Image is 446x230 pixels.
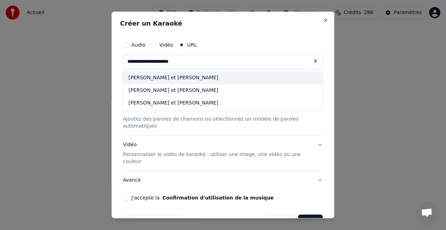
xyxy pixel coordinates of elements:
label: J'accepte la [132,195,274,200]
label: Vidéo [159,42,173,47]
p: Ajoutez des paroles de chansons ou sélectionnez un modèle de paroles automatiques [123,116,312,130]
span: Cela utilisera 5 crédits [135,218,182,224]
button: Avancé [123,171,323,189]
button: J'accepte la [163,195,274,200]
div: [PERSON_NAME] et [PERSON_NAME] [123,97,323,109]
div: Vidéo [123,141,312,165]
p: Personnaliser le vidéo de karaoké : utiliser une image, une vidéo ou une couleur [123,151,312,165]
div: [PERSON_NAME] et [PERSON_NAME] [123,84,323,97]
h2: Créer un Karaoké [120,20,326,27]
div: Paroles [123,106,141,113]
button: ParolesAjoutez des paroles de chansons ou sélectionnez un modèle de paroles automatiques [123,100,323,135]
button: Créer [298,215,323,227]
label: URL [188,42,197,47]
button: Annuler [264,215,295,227]
button: VidéoPersonnaliser le vidéo de karaoké : utiliser une image, une vidéo ou une couleur [123,136,323,171]
div: [PERSON_NAME] et [PERSON_NAME] [123,72,323,84]
label: Audio [132,42,146,47]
